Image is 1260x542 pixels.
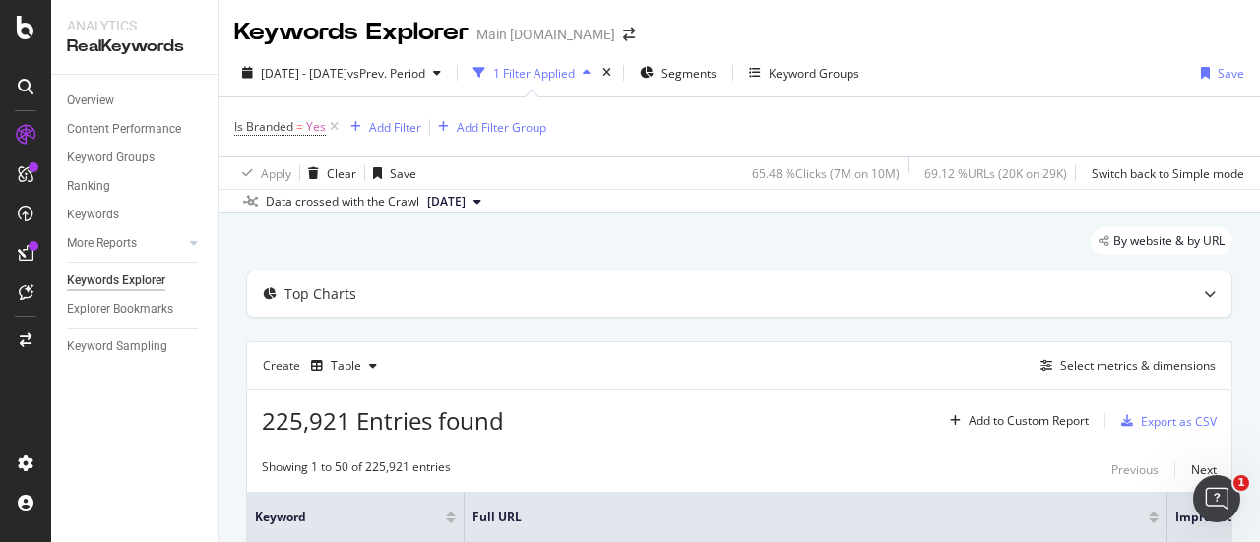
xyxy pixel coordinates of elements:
span: Keyword [255,509,416,526]
a: Ranking [67,176,204,197]
span: 2023 Nov. 23rd [427,193,466,211]
button: Segments [632,57,724,89]
button: [DATE] - [DATE]vsPrev. Period [234,57,449,89]
div: Switch back to Simple mode [1092,165,1244,182]
button: Save [365,157,416,189]
a: Keyword Sampling [67,336,204,357]
span: Is Branded [234,118,293,135]
button: Table [303,350,385,382]
div: Keyword Groups [769,65,859,82]
a: More Reports [67,233,184,254]
div: Next [1191,461,1217,478]
div: Keywords Explorer [234,16,469,49]
button: Switch back to Simple mode [1084,157,1244,189]
div: Add to Custom Report [969,415,1089,427]
div: Table [331,360,361,372]
div: Content Performance [67,119,181,140]
div: Keywords Explorer [67,271,165,291]
a: Explorer Bookmarks [67,299,204,320]
button: Select metrics & dimensions [1033,354,1216,378]
button: Clear [300,157,356,189]
button: Add Filter Group [430,115,546,139]
div: RealKeywords [67,35,202,58]
div: times [598,63,615,83]
div: Explorer Bookmarks [67,299,173,320]
div: legacy label [1091,227,1232,255]
a: Keywords [67,205,204,225]
div: Keyword Groups [67,148,155,168]
div: 69.12 % URLs ( 20K on 29K ) [924,165,1067,182]
span: By website & by URL [1113,235,1225,247]
div: More Reports [67,233,137,254]
span: 1 [1233,475,1249,491]
span: = [296,118,303,135]
button: Add Filter [343,115,421,139]
div: Top Charts [284,284,356,304]
div: arrow-right-arrow-left [623,28,635,41]
div: Apply [261,165,291,182]
button: Add to Custom Report [942,405,1089,437]
div: Save [390,165,416,182]
div: Ranking [67,176,110,197]
button: Keyword Groups [741,57,867,89]
div: Analytics [67,16,202,35]
span: Yes [306,113,326,141]
div: Save [1218,65,1244,82]
span: Full URL [472,509,1119,526]
div: Overview [67,90,114,111]
div: Showing 1 to 50 of 225,921 entries [262,458,451,482]
div: Keywords [67,205,119,225]
span: Segments [661,65,717,82]
div: Main [DOMAIN_NAME] [476,25,615,44]
button: Next [1191,458,1217,482]
button: Previous [1111,458,1159,482]
div: Select metrics & dimensions [1060,357,1216,374]
div: Data crossed with the Crawl [266,193,419,211]
div: Add Filter [369,119,421,136]
div: Keyword Sampling [67,336,167,357]
div: 65.48 % Clicks ( 7M on 10M ) [752,165,900,182]
div: Export as CSV [1141,413,1217,430]
a: Content Performance [67,119,204,140]
div: Clear [327,165,356,182]
div: Add Filter Group [457,119,546,136]
button: 1 Filter Applied [466,57,598,89]
iframe: Intercom live chat [1193,475,1240,522]
div: Create [263,350,385,382]
span: [DATE] - [DATE] [261,65,347,82]
div: 1 Filter Applied [493,65,575,82]
a: Overview [67,90,204,111]
span: vs Prev. Period [347,65,425,82]
a: Keyword Groups [67,148,204,168]
a: Keywords Explorer [67,271,204,291]
button: Apply [234,157,291,189]
button: [DATE] [419,190,489,213]
button: Save [1193,57,1244,89]
button: Export as CSV [1113,405,1217,437]
div: Previous [1111,461,1159,478]
span: 225,921 Entries found [262,404,504,437]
